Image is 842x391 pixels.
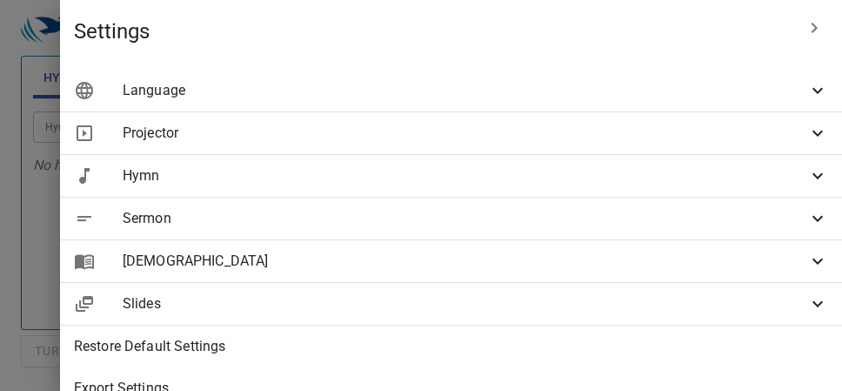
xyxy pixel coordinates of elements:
[74,336,828,357] span: Restore Default Settings
[123,251,807,272] span: [DEMOGRAPHIC_DATA]
[74,17,793,45] span: Settings
[60,155,842,197] div: Hymn
[60,283,842,325] div: Slides
[60,326,842,367] div: Restore Default Settings
[123,293,807,314] span: Slides
[123,208,807,229] span: Sermon
[60,240,842,282] div: [DEMOGRAPHIC_DATA]
[123,80,807,101] span: Language
[60,198,842,239] div: Sermon
[123,123,807,144] span: Projector
[60,112,842,154] div: Projector
[60,70,842,111] div: Language
[123,165,807,186] span: Hymn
